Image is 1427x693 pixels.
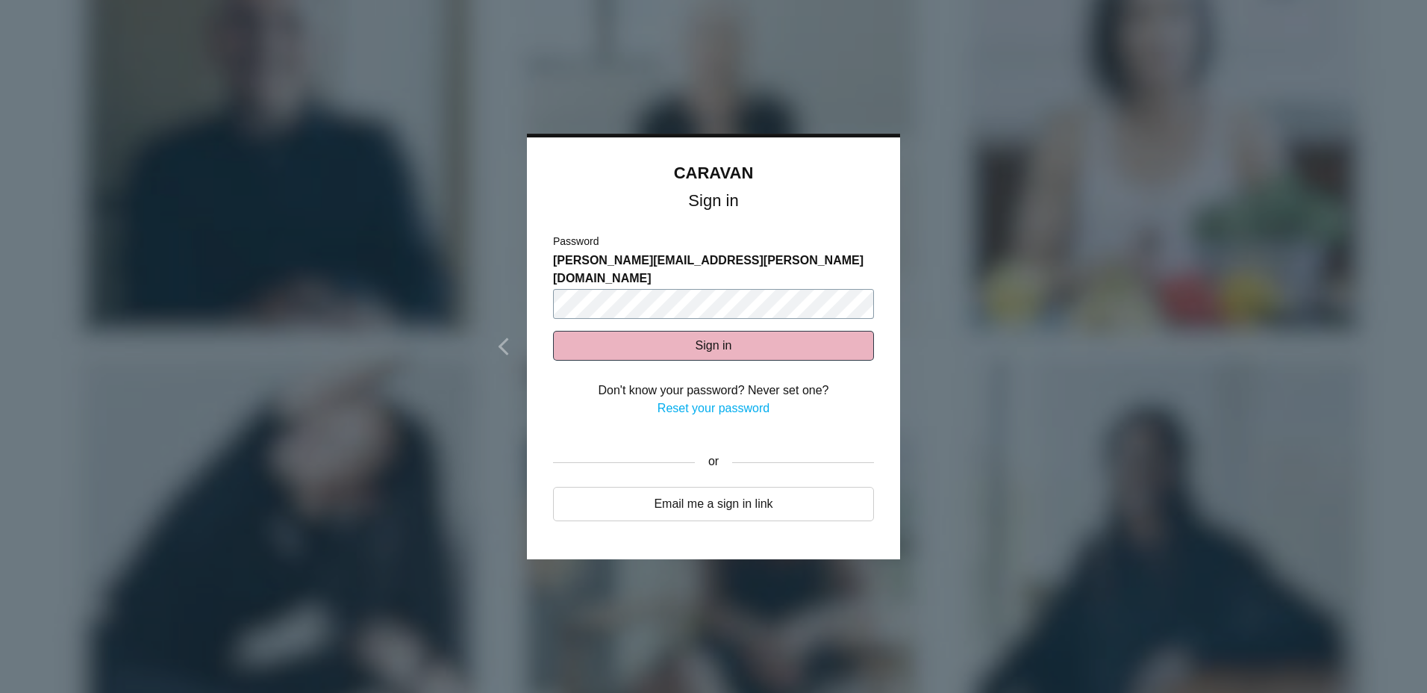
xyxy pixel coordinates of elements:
[553,382,874,400] div: Don't know your password? Never set one?
[658,402,769,414] a: Reset your password
[553,331,874,361] button: Sign in
[553,234,599,249] label: Password
[695,444,732,481] div: or
[553,194,874,208] h1: Sign in
[553,252,874,288] span: [PERSON_NAME][EMAIL_ADDRESS][PERSON_NAME][DOMAIN_NAME]
[553,487,874,521] a: Email me a sign in link
[674,164,754,182] a: CARAVAN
